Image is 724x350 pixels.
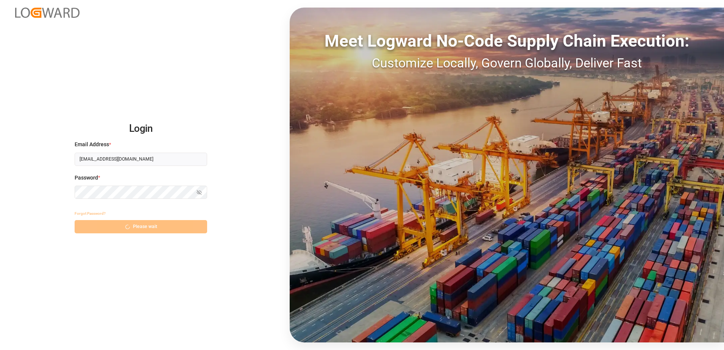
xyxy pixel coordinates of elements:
span: Email Address [75,141,109,148]
input: Enter your email [75,153,207,166]
div: Meet Logward No-Code Supply Chain Execution: [290,28,724,53]
span: Password [75,174,98,182]
h2: Login [75,117,207,141]
img: Logward_new_orange.png [15,8,80,18]
div: Customize Locally, Govern Globally, Deliver Fast [290,53,724,73]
